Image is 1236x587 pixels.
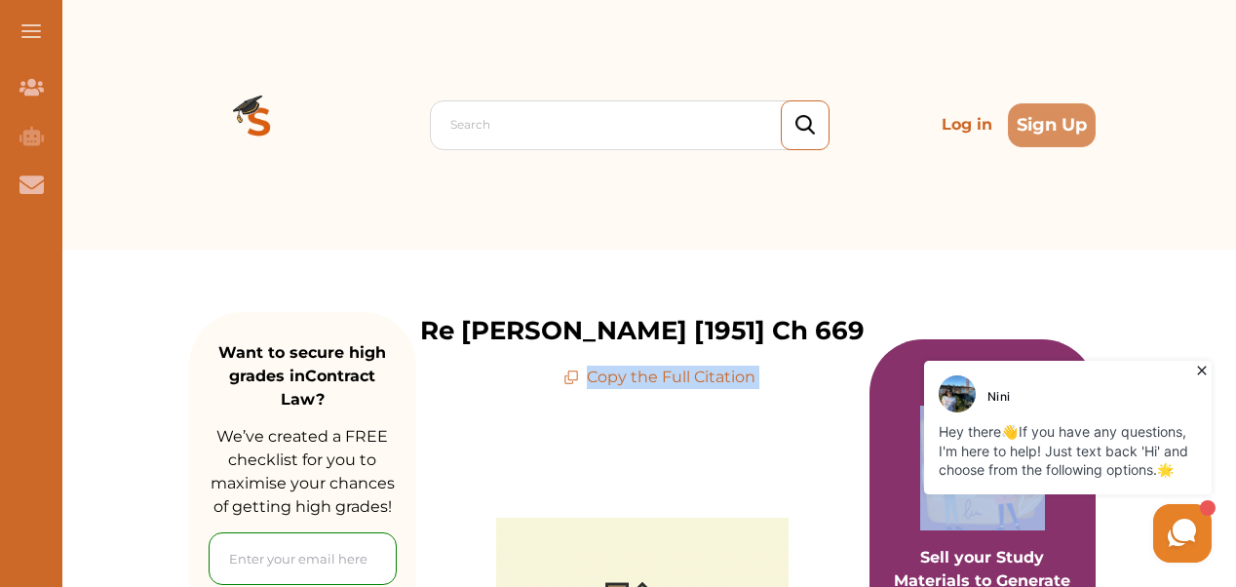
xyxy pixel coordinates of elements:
p: Re [PERSON_NAME] [1951] Ch 669 [420,312,865,350]
span: We’ve created a FREE checklist for you to maximise your chances of getting high grades! [211,427,395,516]
iframe: HelpCrunch [768,356,1217,567]
img: Logo [189,55,329,195]
button: Sign Up [1008,103,1096,147]
strong: Want to secure high grades in Contract Law ? [218,343,386,409]
p: Log in [934,105,1000,144]
img: search_icon [795,115,815,136]
p: Copy the Full Citation [563,366,755,389]
input: Enter your email here [209,532,397,585]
